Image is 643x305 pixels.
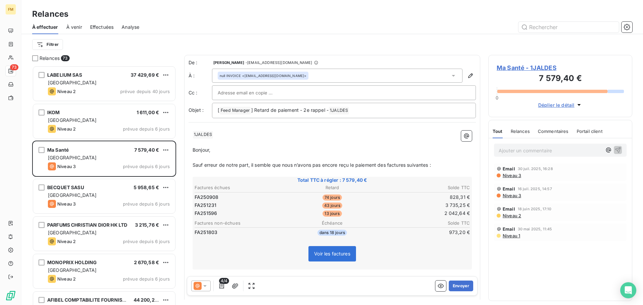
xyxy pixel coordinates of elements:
[5,290,16,301] img: Logo LeanPay
[379,194,470,201] td: 828,31 €
[5,4,16,15] div: FM
[245,61,312,65] span: - [EMAIL_ADDRESS][DOMAIN_NAME]
[123,201,170,207] span: prévue depuis 6 jours
[538,129,569,134] span: Commentaires
[251,107,329,113] span: ] Retard de paiement - 2e rappel -
[48,155,97,160] span: [GEOGRAPHIC_DATA]
[134,184,159,190] span: 5 958,65 €
[194,220,286,227] th: Factures non-échues
[193,162,431,168] span: Sauf erreur de notre part, il semble que nous n’avons pas encore reçu le paiement des factures su...
[57,126,76,132] span: Niveau 2
[220,73,306,78] div: <[EMAIL_ADDRESS][DOMAIN_NAME]>
[40,55,60,62] span: Relances
[449,281,473,291] button: Envoyer
[620,282,636,298] div: Open Intercom Messenger
[123,164,170,169] span: prévue depuis 6 jours
[379,220,470,227] th: Solde TTC
[48,80,97,85] span: [GEOGRAPHIC_DATA]
[218,88,290,98] input: Adresse email en copie ...
[134,297,162,303] span: 44 200,26 €
[538,101,575,108] span: Déplier le détail
[123,239,170,244] span: prévue depuis 6 jours
[220,73,241,78] span: null INVOICE
[286,184,378,191] th: Retard
[122,24,139,30] span: Analyse
[194,229,286,236] td: FA251803
[194,184,286,191] th: Factures échues
[32,66,176,305] div: grid
[47,72,82,78] span: LABELIUM SAS
[502,213,521,218] span: Niveau 2
[323,195,342,201] span: 74 jours
[317,230,347,236] span: dans 18 jours
[322,203,342,209] span: 43 jours
[379,229,470,236] td: 973,20 €
[47,259,97,265] span: MONOPRIX HOLDING
[220,107,251,115] span: Feed Manager
[47,147,69,153] span: Ma Santé
[518,22,619,32] input: Rechercher
[32,8,68,20] h3: Relances
[213,61,244,65] span: [PERSON_NAME]
[497,63,624,72] span: Ma Santé - 1JALDES
[120,89,170,94] span: prévue depuis 40 jours
[194,177,471,183] span: Total TTC à régler : 7 579,40 €
[47,297,138,303] span: AFIBEL COMPTABILITE FOURNISSEURS
[135,222,159,228] span: 3 215,76 €
[518,227,552,231] span: 30 mai 2025, 11:45
[314,251,350,256] span: Voir les factures
[47,222,127,228] span: PARFUMS CHRISTIAN DIOR HK LTD
[57,89,76,94] span: Niveau 2
[48,230,97,235] span: [GEOGRAPHIC_DATA]
[48,192,97,198] span: [GEOGRAPHIC_DATA]
[90,24,114,30] span: Effectuées
[503,166,515,171] span: Email
[57,164,76,169] span: Niveau 3
[32,24,58,30] span: À effectuer
[10,64,18,70] span: 73
[518,187,552,191] span: 16 juil. 2025, 14:57
[57,239,76,244] span: Niveau 2
[503,226,515,232] span: Email
[189,89,212,96] label: Cc :
[47,109,60,115] span: IKOM
[329,107,349,115] span: 1JALDES
[496,95,498,100] span: 0
[502,173,521,178] span: Niveau 3
[47,184,84,190] span: BECQUET SASU
[536,101,585,109] button: Déplier le détail
[193,131,213,139] span: 1JALDES
[511,129,530,134] span: Relances
[134,259,159,265] span: 2 670,58 €
[193,147,210,153] span: Bonjour,
[137,109,159,115] span: 1 611,00 €
[189,107,204,113] span: Objet :
[32,39,63,50] button: Filtrer
[518,207,552,211] span: 18 juin 2025, 17:10
[503,186,515,192] span: Email
[57,276,76,282] span: Niveau 2
[189,72,212,79] label: À :
[503,206,515,212] span: Email
[123,126,170,132] span: prévue depuis 6 jours
[123,276,170,282] span: prévue depuis 6 jours
[502,233,520,238] span: Niveau 1
[131,72,159,78] span: 37 429,69 €
[48,117,97,123] span: [GEOGRAPHIC_DATA]
[195,194,218,201] span: FA250908
[66,24,82,30] span: À venir
[518,167,553,171] span: 30 juil. 2025, 16:28
[379,184,470,191] th: Solde TTC
[493,129,503,134] span: Tout
[189,59,212,66] span: De :
[323,211,342,217] span: 13 jours
[497,72,624,86] h3: 7 579,40 €
[218,107,219,113] span: [
[195,210,217,217] span: FA251596
[57,201,76,207] span: Niveau 3
[48,267,97,273] span: [GEOGRAPHIC_DATA]
[5,66,16,76] a: 73
[379,210,470,217] td: 2 042,64 €
[219,278,229,284] span: 4/4
[286,220,378,227] th: Échéance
